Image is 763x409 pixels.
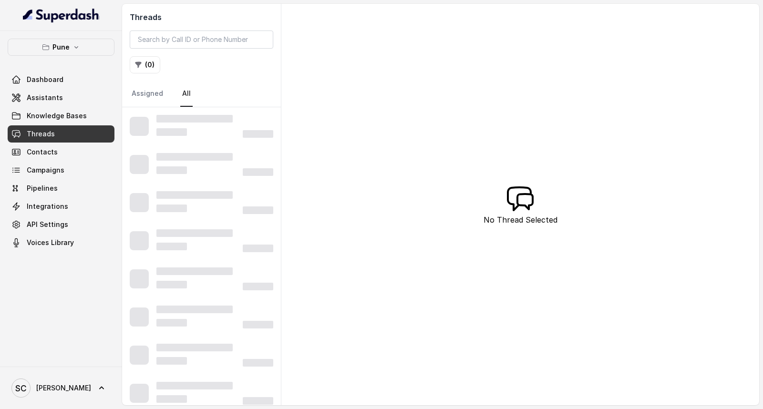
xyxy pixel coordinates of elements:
a: [PERSON_NAME] [8,375,114,401]
p: No Thread Selected [484,214,557,225]
text: SC [15,383,27,393]
h2: Threads [130,11,273,23]
a: Campaigns [8,162,114,179]
a: Assigned [130,81,165,107]
span: API Settings [27,220,68,229]
span: Campaigns [27,165,64,175]
span: Integrations [27,202,68,211]
a: Knowledge Bases [8,107,114,124]
img: light.svg [23,8,100,23]
span: Knowledge Bases [27,111,87,121]
button: Pune [8,39,114,56]
a: Integrations [8,198,114,215]
span: Assistants [27,93,63,102]
span: Pipelines [27,184,58,193]
a: Contacts [8,143,114,161]
span: [PERSON_NAME] [36,383,91,393]
input: Search by Call ID or Phone Number [130,31,273,49]
span: Threads [27,129,55,139]
a: Assistants [8,89,114,106]
a: Pipelines [8,180,114,197]
span: Voices Library [27,238,74,247]
p: Pune [52,41,70,53]
a: Threads [8,125,114,143]
nav: Tabs [130,81,273,107]
a: Dashboard [8,71,114,88]
button: (0) [130,56,160,73]
a: API Settings [8,216,114,233]
span: Dashboard [27,75,63,84]
a: Voices Library [8,234,114,251]
span: Contacts [27,147,58,157]
a: All [180,81,193,107]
